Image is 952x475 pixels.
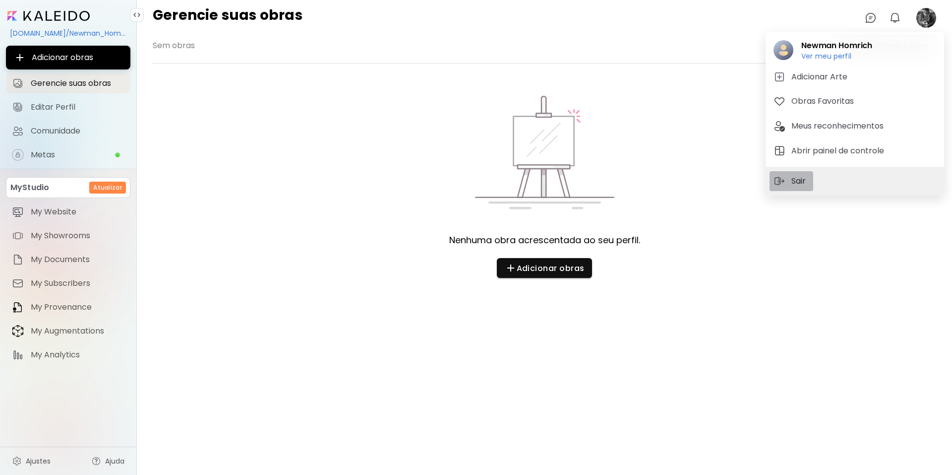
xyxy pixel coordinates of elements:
[773,120,785,132] img: tab
[773,95,785,107] img: tab
[770,141,940,161] button: tabAbrir painel de controle
[773,145,785,157] img: tab
[791,120,887,132] h5: Meus reconhecimentos
[770,67,940,87] button: tabAdicionar Arte
[770,171,813,191] button: sign-outSair
[773,71,785,83] img: tab
[791,95,857,107] h5: Obras Favoritas
[801,52,872,61] h6: Ver meu perfil
[791,71,850,83] h5: Adicionar Arte
[801,40,872,52] h2: Newman Homrich
[791,175,809,187] p: Sair
[773,175,785,187] img: sign-out
[770,91,940,111] button: tabObras Favoritas
[770,116,940,136] button: tabMeus reconhecimentos
[791,145,887,157] h5: Abrir painel de controle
